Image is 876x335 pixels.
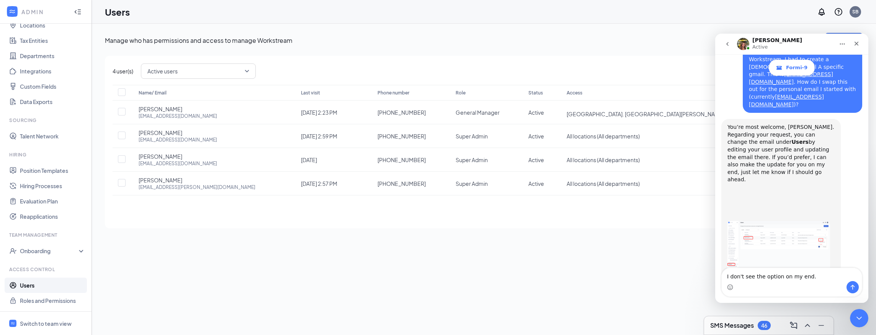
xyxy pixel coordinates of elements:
div: Access control [9,266,84,273]
a: Locations [20,18,85,33]
span: Active [528,156,544,163]
div: ​ [12,150,119,187]
a: Users [20,278,85,293]
a: Reapplications [20,209,85,224]
a: Integrations [20,63,85,79]
span: Super Admin [456,133,488,140]
svg: Minimize [817,321,826,330]
span: Super Admin [456,180,488,187]
div: [EMAIL_ADDRESS][PERSON_NAME][DOMAIN_NAME] [139,184,255,190]
button: Send a message… [131,247,144,260]
span: All locations (All departments) [567,156,640,163]
a: Departments [20,48,85,63]
svg: Collapse [74,8,82,16]
textarea: Message… [7,234,147,247]
span: General Manager [456,109,500,116]
a: Roles and Permissions [20,293,85,308]
span: Active users [147,65,178,77]
h1: Users [105,5,130,18]
span: All locations (All departments) [567,180,640,187]
div: ADMIN [21,8,67,16]
div: Switch to team view [20,320,72,327]
svg: ChevronUp [803,321,812,330]
div: Role [456,88,513,98]
span: Active [528,133,544,140]
span: [PERSON_NAME] [139,129,182,137]
span: [PHONE_NUMBER] [378,156,426,164]
a: Data Exports [20,94,85,109]
iframe: Intercom live chat [850,309,868,327]
div: Onboarding [20,247,79,255]
div: Hiring [9,151,84,158]
div: [EMAIL_ADDRESS][DOMAIN_NAME] [139,137,217,143]
div: [EMAIL_ADDRESS][DOMAIN_NAME] [139,160,217,167]
div: Last visit [301,88,362,98]
div: You’re most welcome, [PERSON_NAME]. Regarding your request, you can change the email under by edi... [12,90,119,150]
button: Emoji picker [12,250,18,257]
span: [PERSON_NAME] [139,153,182,160]
svg: Notifications [817,7,826,16]
b: Users [76,105,93,111]
svg: UserCheck [9,247,17,255]
div: Team Management [9,232,84,238]
div: SB [852,8,858,15]
span: [PHONE_NUMBER] [378,180,426,187]
th: Status [521,85,559,101]
a: Position Templates [20,163,85,178]
div: Sourcing [9,117,84,124]
a: Custom Fields [20,79,85,94]
svg: WorkstreamLogo [10,321,15,326]
p: Manage who has permissions and access to manage Workstream [105,36,825,45]
th: Phone number [370,85,448,101]
span: [PERSON_NAME] [139,176,182,184]
span: [PHONE_NUMBER] [378,132,426,140]
span: [DATE] 2:59 PM [301,133,337,140]
iframe: Intercom live chat [715,34,868,303]
th: Access [559,85,825,101]
span: Active [528,180,544,187]
button: Add user [825,33,863,48]
span: [DATE] [301,156,317,163]
span: [GEOGRAPHIC_DATA]. [GEOGRAPHIC_DATA][PERSON_NAME] (All departments) [567,111,768,117]
div: Name/ Email [139,88,286,98]
a: Hiring Processes [20,178,85,194]
button: Minimize [815,319,827,332]
a: Talent Network [20,128,85,144]
svg: ComposeMessage [789,321,798,330]
span: [DATE] 2:23 PM [301,109,337,116]
span: [PERSON_NAME] [139,105,182,113]
span: [PHONE_NUMBER] [378,109,426,116]
a: Tax Entities [20,33,85,48]
button: ChevronUp [801,319,814,332]
span: All locations (All departments) [567,133,640,140]
div: 46 [761,322,767,329]
a: Evaluation Plan [20,194,85,209]
span: [DATE] 2:57 PM [301,180,337,187]
span: Super Admin [456,156,488,163]
h3: SMS Messages [710,321,754,330]
button: ComposeMessage [788,319,800,332]
span: 4 user(s) [113,67,133,75]
div: [EMAIL_ADDRESS][DOMAIN_NAME] [139,113,217,119]
div: You’re most welcome, [PERSON_NAME]. Regarding your request, you can change the email underUsersby... [6,85,126,324]
span: Active [528,109,544,116]
svg: WorkstreamLogo [8,8,16,15]
svg: QuestionInfo [834,7,843,16]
